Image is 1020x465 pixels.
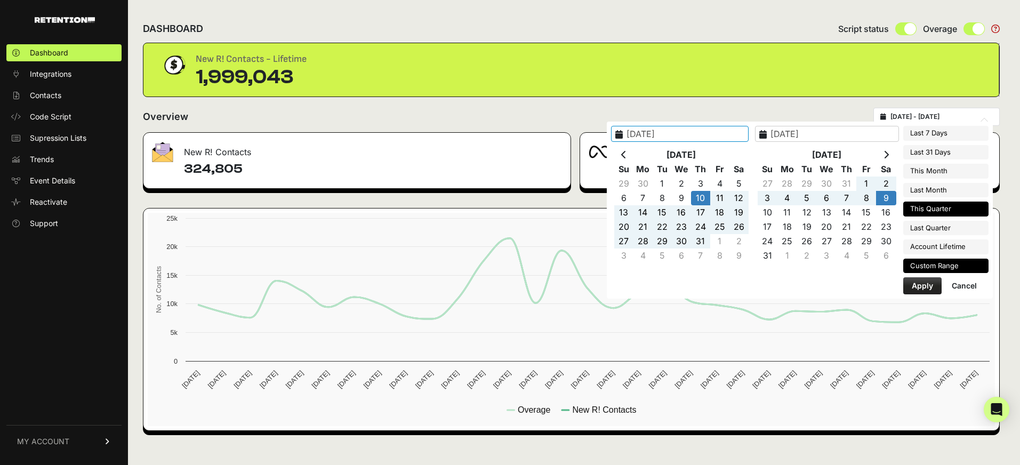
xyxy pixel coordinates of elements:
[691,248,710,263] td: 7
[633,248,653,263] td: 4
[614,191,633,205] td: 6
[30,197,67,207] span: Reactivate
[856,234,876,248] td: 29
[758,177,777,191] td: 27
[691,162,710,177] th: Th
[777,234,797,248] td: 25
[906,369,927,390] text: [DATE]
[903,183,989,198] li: Last Month
[492,369,512,390] text: [DATE]
[777,191,797,205] td: 4
[876,205,896,220] td: 16
[837,205,856,220] td: 14
[143,21,203,36] h2: DASHBOARD
[653,248,672,263] td: 5
[30,111,71,122] span: Code Script
[984,397,1009,422] div: Open Intercom Messenger
[633,191,653,205] td: 7
[729,248,749,263] td: 9
[797,205,817,220] td: 12
[797,220,817,234] td: 19
[856,162,876,177] th: Fr
[797,162,817,177] th: Tu
[633,162,653,177] th: Mo
[6,66,122,83] a: Integrations
[837,248,856,263] td: 4
[876,220,896,234] td: 23
[777,369,798,390] text: [DATE]
[155,266,163,313] text: No. of Contacts
[777,177,797,191] td: 28
[614,248,633,263] td: 3
[903,145,989,160] li: Last 31 Days
[691,234,710,248] td: 31
[30,69,71,79] span: Integrations
[837,220,856,234] td: 21
[758,248,777,263] td: 31
[653,220,672,234] td: 22
[881,369,902,390] text: [DATE]
[837,162,856,177] th: Th
[817,234,837,248] td: 27
[30,218,58,229] span: Support
[336,369,357,390] text: [DATE]
[758,234,777,248] td: 24
[903,259,989,274] li: Custom Range
[184,161,562,178] h4: 324,805
[30,90,61,101] span: Contacts
[959,369,979,390] text: [DATE]
[653,162,672,177] th: Tu
[943,277,985,294] button: Cancel
[856,205,876,220] td: 15
[903,277,942,294] button: Apply
[672,191,691,205] td: 9
[856,248,876,263] td: 5
[777,220,797,234] td: 18
[672,205,691,220] td: 16
[876,248,896,263] td: 6
[621,369,642,390] text: [DATE]
[30,175,75,186] span: Event Details
[166,300,178,308] text: 10k
[691,177,710,191] td: 3
[777,162,797,177] th: Mo
[258,369,279,390] text: [DATE]
[6,87,122,104] a: Contacts
[829,369,849,390] text: [DATE]
[672,162,691,177] th: We
[6,172,122,189] a: Event Details
[6,108,122,125] a: Code Script
[876,234,896,248] td: 30
[614,177,633,191] td: 29
[903,164,989,179] li: This Month
[206,369,227,390] text: [DATE]
[729,220,749,234] td: 26
[166,214,178,222] text: 25k
[166,243,178,251] text: 20k
[797,234,817,248] td: 26
[729,191,749,205] td: 12
[633,220,653,234] td: 21
[143,133,571,165] div: New R! Contacts
[653,191,672,205] td: 8
[837,234,856,248] td: 28
[777,248,797,263] td: 1
[6,425,122,458] a: MY ACCOUNT
[465,369,486,390] text: [DATE]
[672,234,691,248] td: 30
[30,154,54,165] span: Trends
[758,162,777,177] th: Su
[388,369,408,390] text: [DATE]
[35,17,95,23] img: Retention.com
[196,52,307,67] div: New R! Contacts - Lifetime
[17,436,69,447] span: MY ACCOUNT
[710,205,729,220] td: 18
[856,220,876,234] td: 22
[362,369,383,390] text: [DATE]
[160,52,187,78] img: dollar-coin-05c43ed7efb7bc0c12610022525b4bbbb207c7efeef5aecc26f025e68dcafac9.png
[310,369,331,390] text: [DATE]
[614,234,633,248] td: 27
[837,191,856,205] td: 7
[710,177,729,191] td: 4
[580,133,1000,165] div: Meta Audience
